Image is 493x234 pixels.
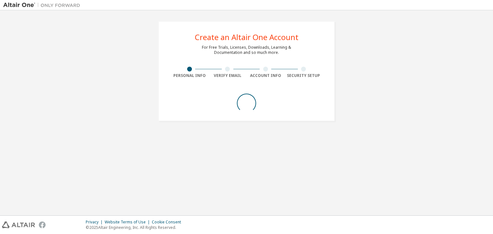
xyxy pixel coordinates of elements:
[39,221,46,228] img: facebook.svg
[105,220,152,225] div: Website Terms of Use
[209,73,247,78] div: Verify Email
[285,73,323,78] div: Security Setup
[152,220,185,225] div: Cookie Consent
[3,2,83,8] img: Altair One
[2,221,35,228] img: altair_logo.svg
[246,73,285,78] div: Account Info
[195,33,298,41] div: Create an Altair One Account
[86,225,185,230] p: © 2025 Altair Engineering, Inc. All Rights Reserved.
[170,73,209,78] div: Personal Info
[86,220,105,225] div: Privacy
[202,45,291,55] div: For Free Trials, Licenses, Downloads, Learning & Documentation and so much more.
